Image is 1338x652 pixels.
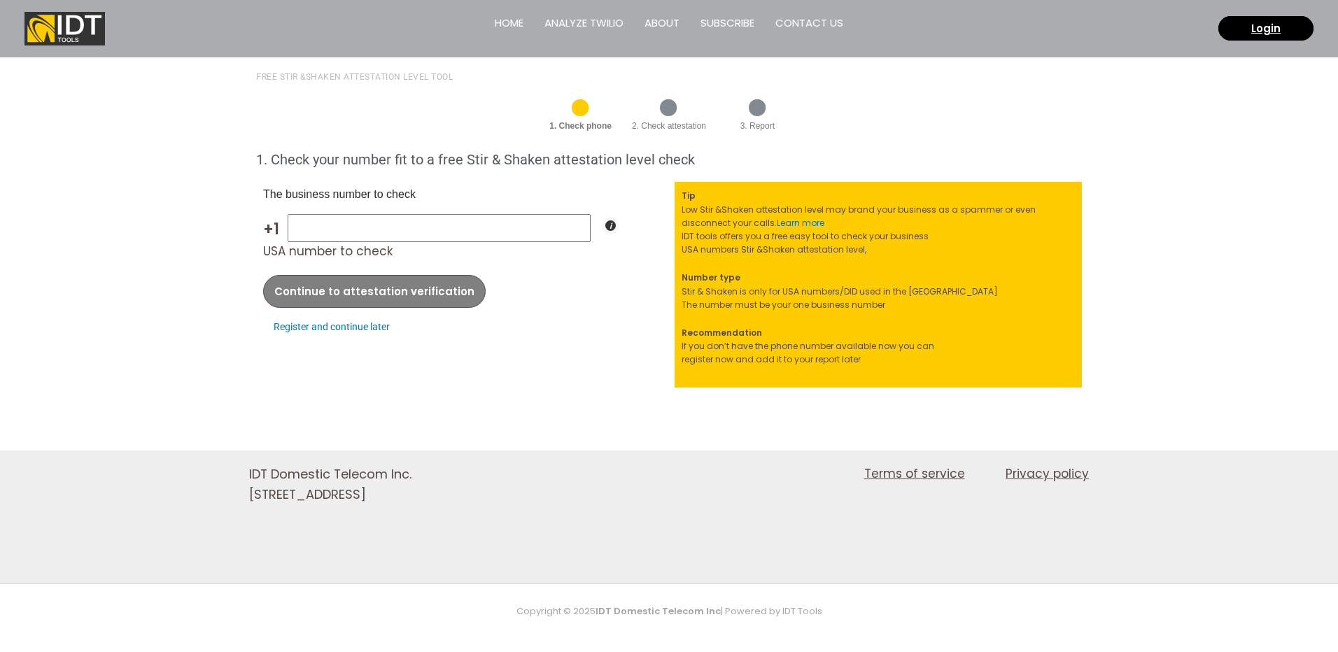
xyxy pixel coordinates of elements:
a: Subscribe [690,6,765,51]
h3: The business number to check [263,189,668,200]
a: Privacy policy [971,465,1089,483]
strong: Tip [682,190,696,201]
a: Learn more [777,217,824,229]
a: Terms of service [829,465,971,483]
p: Copyright © 2025 | Powered by IDT Tools [249,604,1089,619]
img: IDT Tools [24,12,105,45]
h2: 1. Check your number fit to a free Stir & Shaken attestation level check [256,151,1082,168]
strong: Number type [682,271,740,283]
nav: Site Navigation [686,465,1089,483]
p: Stir & Shaken is only for USA numbers/DID used in the [GEOGRAPHIC_DATA] The number must be your o... [682,271,1075,311]
strong: IDT Domestic Telecom Inc [596,604,721,618]
a: About [634,6,690,51]
p: Low Stir &Shaken attestation level may brand your business as a spammer or even disconnect your c... [682,189,1075,256]
strong: Recommendation [682,327,762,339]
a: Analyze Twilio [534,6,634,51]
span: [STREET_ADDRESS] [249,486,366,503]
i: i [602,217,619,234]
p: If you don’t have the phone number available now you can register now and add it to your report l... [682,326,1075,367]
h6: 2. Check attestation [632,122,706,130]
span: IDT Domestic Telecom Inc. [249,465,411,483]
label: USA number to check [263,243,393,260]
nav: Site Navigation [484,6,854,51]
a: Register and continue later [274,321,390,332]
h6: 1. Check phone [543,122,617,130]
a: Home [484,6,534,51]
aside: Footer Widget 1 [249,465,652,547]
h1: Free STIR &SHAKEN attestation level tool [256,77,1082,78]
a: Contact us [765,6,854,51]
h6: 3. Report [720,122,794,130]
a: Login [1218,16,1314,41]
span: +1 [263,214,279,241]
